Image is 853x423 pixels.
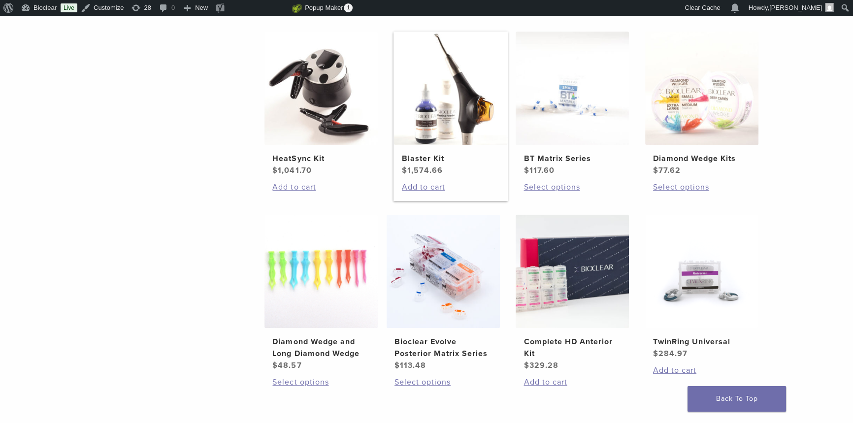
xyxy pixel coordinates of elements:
a: HeatSync KitHeatSync Kit $1,041.70 [264,32,379,176]
a: Diamond Wedge and Long Diamond WedgeDiamond Wedge and Long Diamond Wedge $48.57 [264,215,379,371]
a: Back To Top [688,386,786,412]
img: Diamond Wedge and Long Diamond Wedge [264,215,378,328]
a: TwinRing UniversalTwinRing Universal $284.97 [645,215,759,359]
h2: Blaster Kit [402,153,499,164]
bdi: 117.60 [524,165,554,175]
img: Complete HD Anterior Kit [516,215,629,328]
h2: TwinRing Universal [653,336,751,348]
img: Bioclear Evolve Posterior Matrix Series [387,215,500,328]
span: [PERSON_NAME] [769,4,822,11]
bdi: 48.57 [272,360,301,370]
h2: Diamond Wedge and Long Diamond Wedge [272,336,370,359]
h2: Diamond Wedge Kits [653,153,751,164]
bdi: 113.48 [394,360,426,370]
a: Select options for “BT Matrix Series” [524,181,621,193]
img: Diamond Wedge Kits [645,32,758,145]
span: $ [272,360,278,370]
h2: HeatSync Kit [272,153,370,164]
img: Views over 48 hours. Click for more Jetpack Stats. [237,2,292,14]
a: Add to cart: “Blaster Kit” [402,181,499,193]
a: Select options for “Bioclear Evolve Posterior Matrix Series” [394,376,492,388]
bdi: 284.97 [653,349,688,358]
a: Add to cart: “Complete HD Anterior Kit” [524,376,621,388]
bdi: 1,041.70 [272,165,311,175]
span: $ [524,360,529,370]
span: $ [272,165,278,175]
bdi: 329.28 [524,360,558,370]
a: Blaster KitBlaster Kit $1,574.66 [394,32,508,176]
img: TwinRing Universal [645,215,758,328]
bdi: 1,574.66 [402,165,443,175]
bdi: 77.62 [653,165,681,175]
img: BT Matrix Series [516,32,629,145]
span: $ [653,165,658,175]
h2: BT Matrix Series [524,153,621,164]
a: Add to cart: “HeatSync Kit” [272,181,370,193]
span: $ [653,349,658,358]
span: $ [394,360,400,370]
a: Select options for “Diamond Wedge and Long Diamond Wedge” [272,376,370,388]
a: Select options for “Diamond Wedge Kits” [653,181,751,193]
a: BT Matrix SeriesBT Matrix Series $117.60 [515,32,630,176]
a: Diamond Wedge KitsDiamond Wedge Kits $77.62 [645,32,759,176]
a: Add to cart: “TwinRing Universal” [653,364,751,376]
a: Bioclear Evolve Posterior Matrix SeriesBioclear Evolve Posterior Matrix Series $113.48 [386,215,501,371]
a: Complete HD Anterior KitComplete HD Anterior Kit $329.28 [515,215,630,371]
a: Live [61,3,77,12]
img: HeatSync Kit [264,32,378,145]
h2: Bioclear Evolve Posterior Matrix Series [394,336,492,359]
span: 1 [344,3,353,12]
span: $ [402,165,407,175]
h2: Complete HD Anterior Kit [524,336,621,359]
span: $ [524,165,529,175]
img: Blaster Kit [394,32,507,145]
